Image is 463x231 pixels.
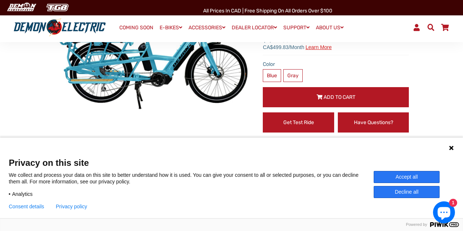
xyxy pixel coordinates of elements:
a: Have Questions? [338,112,409,133]
a: E-BIKES [157,22,185,33]
span: $2,999.00 [263,36,332,50]
label: Gray [283,69,303,82]
label: Color [263,60,409,68]
button: Add to Cart [263,87,409,107]
span: Privacy on this site [9,157,454,168]
img: TGB Canada [42,1,72,14]
inbox-online-store-chat: Shopify online store chat [431,201,457,225]
img: Demon Electric [4,1,39,14]
p: We collect and process your data on this site to better understand how it is used. You can give y... [9,172,374,185]
span: Add to Cart [324,94,355,100]
a: Privacy policy [56,204,87,209]
a: SUPPORT [281,22,312,33]
button: Consent details [9,204,44,209]
a: DEALER LOCATOR [229,22,280,33]
span: Powered by [403,222,430,227]
img: Demon Electric logo [11,18,108,37]
a: ACCESSORIES [186,22,228,33]
label: Blue [263,69,281,82]
a: COMING SOON [117,23,156,33]
a: Get Test Ride [263,112,334,133]
span: Analytics [12,191,33,197]
span: All Prices in CAD | Free shipping on all orders over $100 [203,8,332,14]
a: ABOUT US [313,22,346,33]
button: Accept all [374,171,440,183]
button: Decline all [374,186,440,198]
